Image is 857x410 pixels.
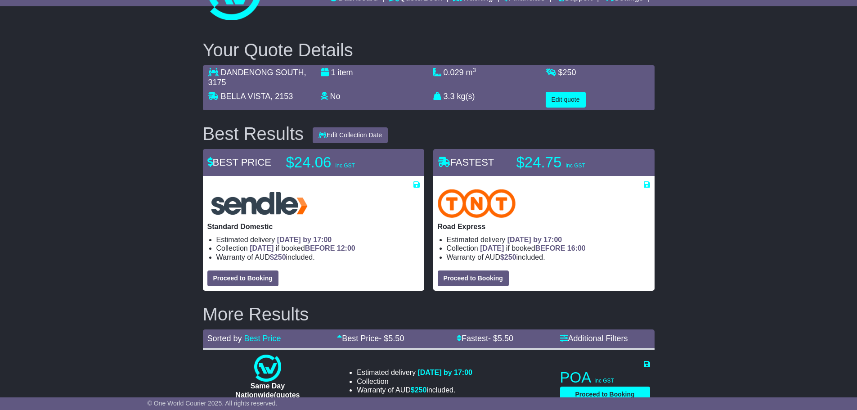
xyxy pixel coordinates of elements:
[357,386,472,394] li: Warranty of AUD included.
[415,386,427,394] span: 250
[313,127,388,143] button: Edit Collection Date
[337,244,355,252] span: 12:00
[444,68,464,77] span: 0.029
[207,270,278,286] button: Proceed to Booking
[305,244,335,252] span: BEFORE
[216,235,420,244] li: Estimated delivery
[438,222,650,231] p: Road Express
[480,244,504,252] span: [DATE]
[563,68,576,77] span: 250
[447,235,650,244] li: Estimated delivery
[500,253,516,261] span: $
[330,92,341,101] span: No
[337,334,404,343] a: Best Price- $5.50
[216,244,420,252] li: Collection
[535,244,565,252] span: BEFORE
[207,157,271,168] span: BEST PRICE
[411,386,427,394] span: $
[216,253,420,261] li: Warranty of AUD included.
[254,355,281,382] img: One World Courier: Same Day Nationwide(quotes take 0.5-1 hour)
[148,400,278,407] span: © One World Courier 2025. All rights reserved.
[516,153,629,171] p: $24.75
[331,68,336,77] span: 1
[270,92,293,101] span: , 2153
[566,162,585,169] span: inc GST
[480,244,585,252] span: if booked
[560,334,628,343] a: Additional Filters
[207,222,420,231] p: Standard Domestic
[207,189,311,218] img: Sendle: Standard Domestic
[457,334,513,343] a: Fastest- $5.50
[388,334,404,343] span: 5.50
[498,334,513,343] span: 5.50
[488,334,513,343] span: - $
[221,68,304,77] span: DANDENONG SOUTH
[208,68,306,87] span: , 3175
[444,92,455,101] span: 3.3
[560,387,650,402] button: Proceed to Booking
[447,253,650,261] li: Warranty of AUD included.
[466,68,476,77] span: m
[357,377,472,386] li: Collection
[447,244,650,252] li: Collection
[250,244,355,252] span: if booked
[357,368,472,377] li: Estimated delivery
[338,68,353,77] span: item
[207,334,242,343] span: Sorted by
[277,236,332,243] span: [DATE] by 17:00
[235,382,300,407] span: Same Day Nationwide(quotes take 0.5-1 hour)
[473,67,476,73] sup: 3
[198,124,309,144] div: Best Results
[507,236,562,243] span: [DATE] by 17:00
[560,369,650,387] p: POA
[546,92,586,108] button: Edit quote
[379,334,404,343] span: - $
[203,304,655,324] h2: More Results
[244,334,281,343] a: Best Price
[203,40,655,60] h2: Your Quote Details
[438,270,509,286] button: Proceed to Booking
[595,378,614,384] span: inc GST
[457,92,475,101] span: kg(s)
[336,162,355,169] span: inc GST
[417,369,472,376] span: [DATE] by 17:00
[250,244,274,252] span: [DATE]
[270,253,286,261] span: $
[438,157,494,168] span: FASTEST
[567,244,586,252] span: 16:00
[504,253,516,261] span: 250
[438,189,516,218] img: TNT Domestic: Road Express
[286,153,399,171] p: $24.06
[274,253,286,261] span: 250
[221,92,271,101] span: BELLA VISTA
[558,68,576,77] span: $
